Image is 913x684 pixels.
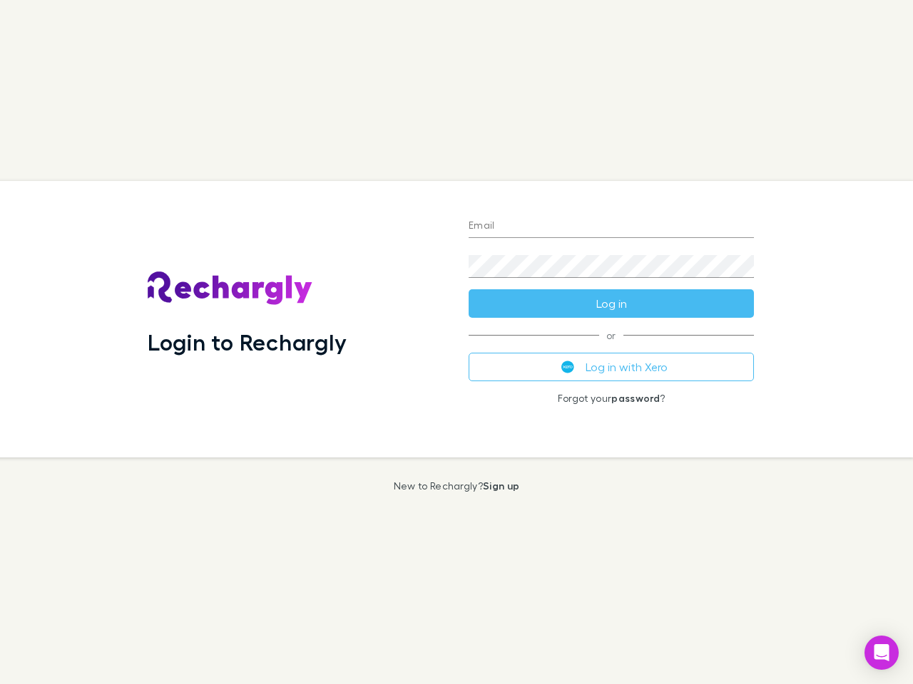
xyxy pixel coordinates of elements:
a: Sign up [483,480,519,492]
div: Open Intercom Messenger [864,636,899,670]
button: Log in with Xero [469,353,754,381]
button: Log in [469,289,754,318]
p: New to Rechargly? [394,480,520,492]
a: password [611,392,660,404]
p: Forgot your ? [469,393,754,404]
h1: Login to Rechargly [148,328,347,356]
img: Rechargly's Logo [148,271,313,306]
img: Xero's logo [561,361,574,373]
span: or [469,335,754,336]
